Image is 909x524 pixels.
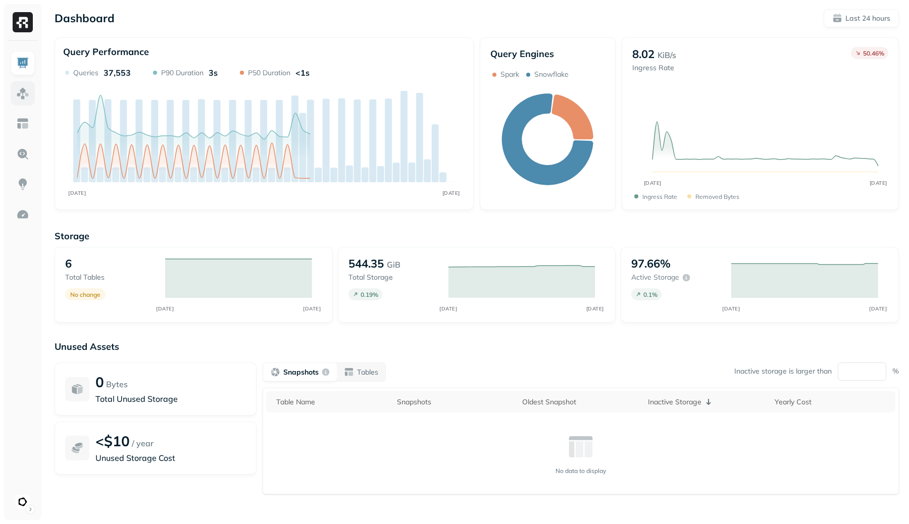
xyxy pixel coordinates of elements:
p: Query Performance [63,46,149,58]
img: Insights [16,178,29,191]
p: 6 [65,256,72,271]
div: Snapshots [397,397,513,407]
p: 544.35 [348,256,384,271]
img: Ryft [13,12,33,32]
p: Last 24 hours [845,14,890,23]
tspan: [DATE] [439,305,457,311]
p: 97.66% [631,256,671,271]
p: Snowflake [534,70,569,79]
tspan: [DATE] [68,190,86,196]
tspan: [DATE] [723,305,740,311]
p: KiB/s [658,49,676,61]
p: Snapshots [283,368,319,377]
img: Optimization [16,208,29,221]
p: P50 Duration [248,68,290,78]
tspan: [DATE] [303,305,321,311]
p: 3s [209,68,218,78]
p: Spark [500,70,519,79]
p: Unused Storage Cost [95,452,246,464]
p: No data to display [555,467,606,475]
tspan: [DATE] [442,190,460,196]
p: 8.02 [632,47,654,61]
p: GiB [387,258,400,271]
tspan: [DATE] [643,180,661,186]
p: Unused Assets [55,341,899,352]
p: Bytes [106,378,128,390]
p: Total storage [348,273,438,282]
p: Inactive Storage [648,397,701,407]
p: Dashboard [55,11,115,25]
p: Ingress Rate [642,193,677,200]
p: 0.19 % [361,291,378,298]
p: Removed bytes [695,193,739,200]
p: Queries [73,68,98,78]
p: P90 Duration [161,68,204,78]
div: Oldest Snapshot [522,397,638,407]
p: Query Engines [490,48,605,60]
img: Query Explorer [16,147,29,161]
p: <$10 [95,432,130,450]
img: Ludeo [16,495,30,509]
tspan: [DATE] [157,305,174,311]
p: 0.1 % [643,291,658,298]
img: Dashboard [16,57,29,70]
p: Active storage [631,273,679,282]
p: 50.46 % [863,49,884,57]
button: Last 24 hours [824,9,899,27]
p: Storage [55,230,899,242]
div: Table Name [276,397,387,407]
p: / year [132,437,154,449]
p: Tables [357,368,378,377]
p: 0 [95,373,104,391]
p: % [892,366,899,376]
tspan: [DATE] [869,180,887,186]
img: Asset Explorer [16,117,29,130]
tspan: [DATE] [586,305,604,311]
p: Inactive storage is larger than [734,366,832,376]
p: <1s [295,68,310,78]
img: Assets [16,87,29,100]
p: Total Unused Storage [95,393,246,405]
p: No change [70,291,100,298]
tspan: [DATE] [870,305,887,311]
p: Ingress Rate [632,63,676,73]
div: Yearly Cost [775,397,890,407]
p: Total tables [65,273,155,282]
p: 37,553 [104,68,131,78]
